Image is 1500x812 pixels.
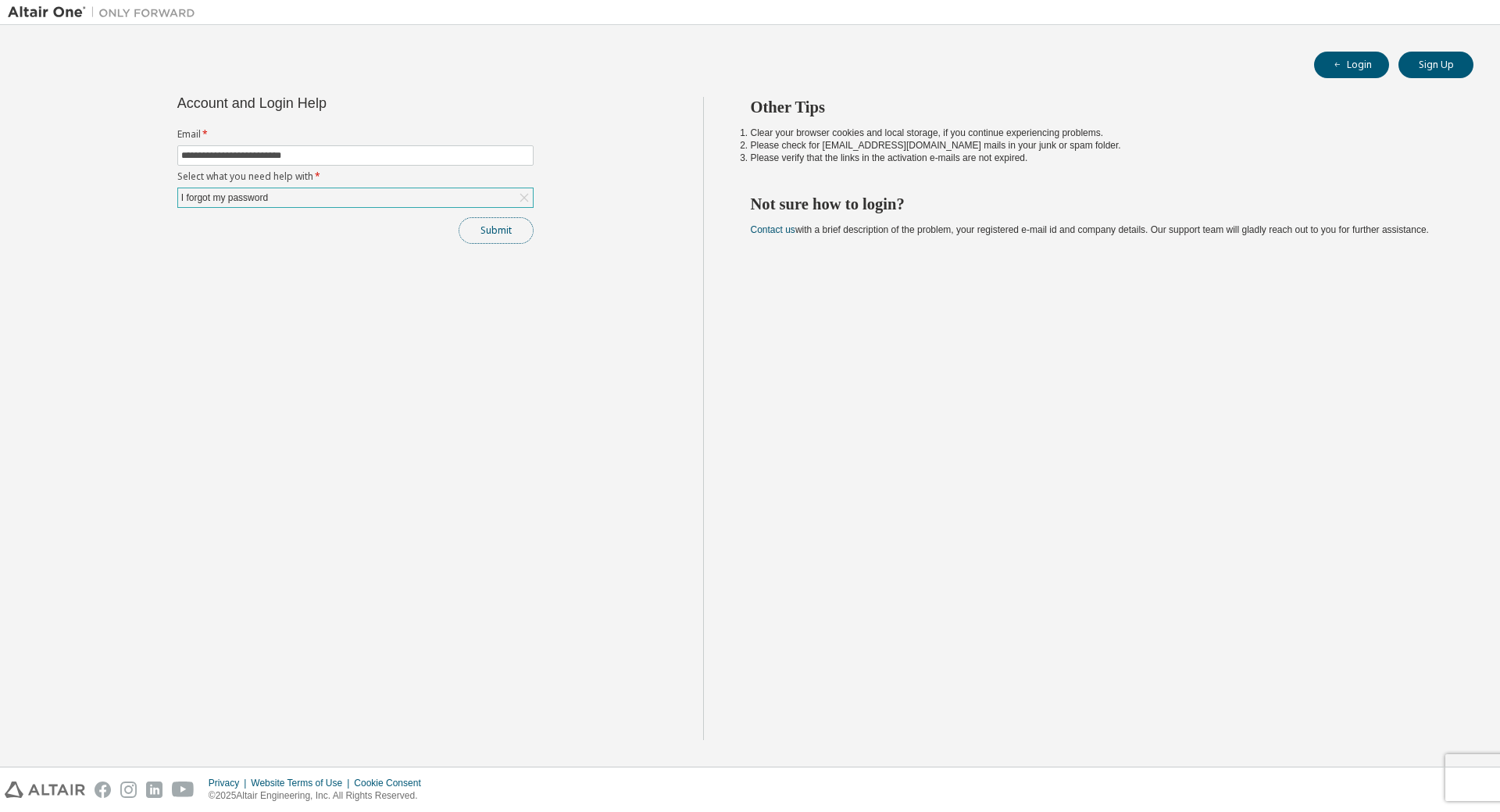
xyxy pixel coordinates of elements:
button: Sign Up [1398,52,1473,78]
img: instagram.svg [120,782,137,798]
li: Please check for [EMAIL_ADDRESS][DOMAIN_NAME] mails in your junk or spam folder. [751,139,1446,152]
img: youtube.svg [172,782,195,798]
img: facebook.svg [95,782,111,798]
li: Clear your browser cookies and local storage, if you continue experiencing problems. [751,127,1446,139]
h2: Other Tips [751,97,1446,117]
h2: Not sure how to login? [751,194,1446,214]
button: Submit [459,217,534,244]
img: Altair One [8,5,203,20]
div: I forgot my password [179,189,270,206]
label: Email [177,128,534,141]
img: altair_logo.svg [5,782,85,798]
div: Privacy [209,777,251,789]
div: Cookie Consent [354,777,430,789]
li: Please verify that the links in the activation e-mails are not expired. [751,152,1446,164]
div: I forgot my password [178,188,533,207]
p: © 2025 Altair Engineering, Inc. All Rights Reserved. [209,789,430,803]
a: Contact us [751,224,795,235]
button: Login [1314,52,1389,78]
div: Website Terms of Use [251,777,354,789]
span: with a brief description of the problem, your registered e-mail id and company details. Our suppo... [751,224,1429,235]
img: linkedin.svg [146,782,162,798]
label: Select what you need help with [177,170,534,183]
div: Account and Login Help [177,97,462,109]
